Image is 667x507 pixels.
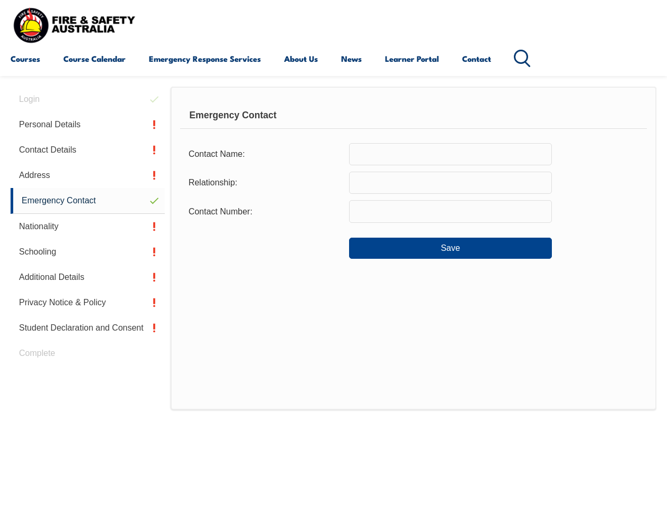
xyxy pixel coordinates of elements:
a: Emergency Response Services [149,46,261,71]
a: Additional Details [11,265,165,290]
a: News [341,46,362,71]
a: Contact [462,46,491,71]
a: Schooling [11,239,165,265]
a: Student Declaration and Consent [11,315,165,341]
a: Privacy Notice & Policy [11,290,165,315]
a: Nationality [11,214,165,239]
a: About Us [284,46,318,71]
div: Contact Number: [180,201,349,221]
a: Emergency Contact [11,188,165,214]
div: Emergency Contact [180,102,647,129]
a: Course Calendar [63,46,126,71]
div: Contact Name: [180,144,349,164]
a: Address [11,163,165,188]
a: Contact Details [11,137,165,163]
div: Relationship: [180,173,349,193]
a: Personal Details [11,112,165,137]
a: Learner Portal [385,46,439,71]
button: Save [349,238,552,259]
a: Courses [11,46,40,71]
